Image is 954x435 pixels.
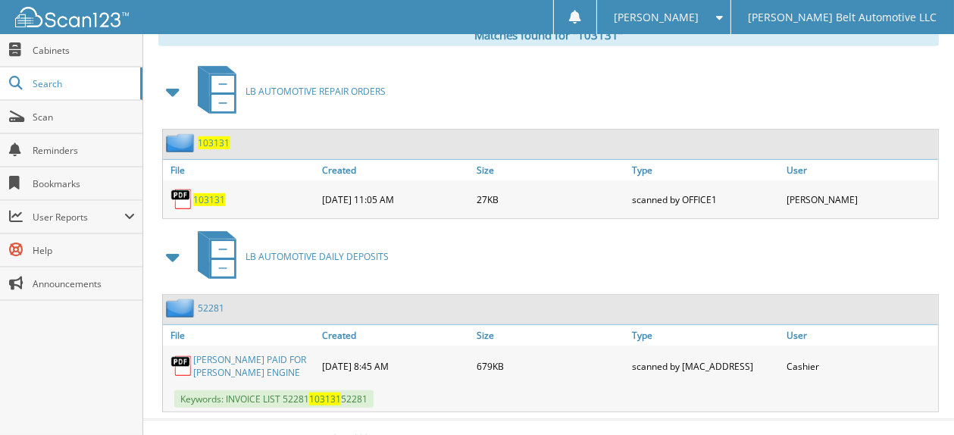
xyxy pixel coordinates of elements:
a: Created [318,160,474,180]
span: Reminders [33,144,135,157]
span: Keywords: INVOICE LIST 52281 52281 [174,390,374,408]
div: Cashier [783,349,938,383]
a: Created [318,325,474,346]
a: Type [628,325,784,346]
span: Announcements [33,277,135,290]
span: User Reports [33,211,124,224]
span: Scan [33,111,135,124]
span: LB AUTOMOTIVE DAILY DEPOSITS [246,250,389,263]
div: Matches found for "103131" [158,23,939,46]
span: LB AUTOMOTIVE REPAIR ORDERS [246,85,386,98]
iframe: Chat Widget [878,362,954,435]
span: Bookmarks [33,177,135,190]
span: Cabinets [33,44,135,57]
a: LB AUTOMOTIVE REPAIR ORDERS [189,61,386,121]
a: File [163,325,318,346]
a: [PERSON_NAME] PAID FOR [PERSON_NAME] ENGINE [193,353,314,379]
a: File [163,160,318,180]
img: PDF.png [170,188,193,211]
div: scanned by [MAC_ADDRESS] [628,349,784,383]
a: Type [628,160,784,180]
a: 103131 [193,193,225,206]
a: Size [473,160,628,180]
span: [PERSON_NAME] Belt Automotive LLC [748,13,937,22]
span: Search [33,77,133,90]
div: [DATE] 8:45 AM [318,349,474,383]
a: 52281 [198,302,224,315]
div: scanned by OFFICE1 [628,184,784,214]
img: scan123-logo-white.svg [15,7,129,27]
a: 103131 [198,136,230,149]
a: Size [473,325,628,346]
a: User [783,325,938,346]
a: User [783,160,938,180]
div: 679KB [473,349,628,383]
div: [DATE] 11:05 AM [318,184,474,214]
a: LB AUTOMOTIVE DAILY DEPOSITS [189,227,389,286]
div: [PERSON_NAME] [783,184,938,214]
img: PDF.png [170,355,193,377]
span: [PERSON_NAME] [614,13,699,22]
span: 103131 [309,393,341,405]
div: 27KB [473,184,628,214]
img: folder2.png [166,133,198,152]
img: folder2.png [166,299,198,318]
span: Help [33,244,135,257]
